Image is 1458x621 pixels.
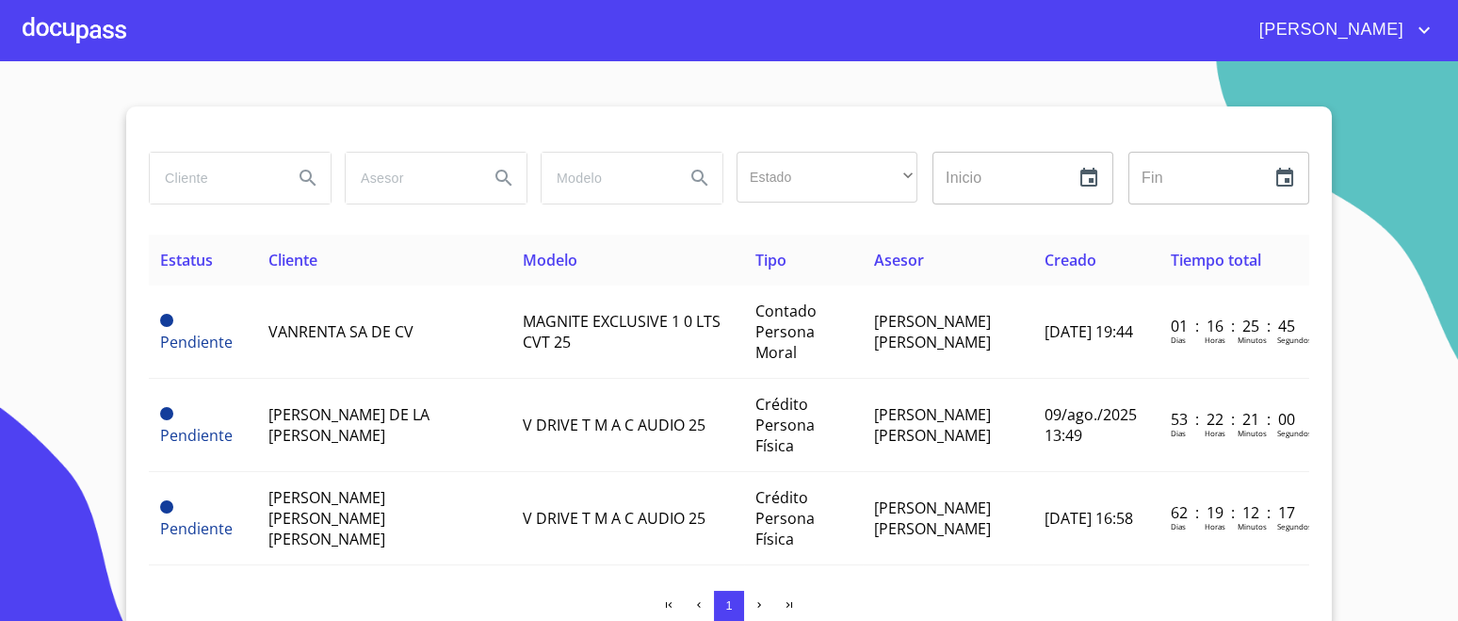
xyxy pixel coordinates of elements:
[755,394,815,456] span: Crédito Persona Física
[1171,409,1298,430] p: 53 : 22 : 21 : 00
[1238,335,1267,345] p: Minutos
[268,404,429,446] span: [PERSON_NAME] DE LA [PERSON_NAME]
[523,311,721,352] span: MAGNITE EXCLUSIVE 1 0 LTS CVT 25
[1171,502,1298,523] p: 62 : 19 : 12 : 17
[1277,521,1312,531] p: Segundos
[160,250,213,270] span: Estatus
[523,415,705,435] span: V DRIVE T M A C AUDIO 25
[874,250,924,270] span: Asesor
[160,314,173,327] span: Pendiente
[725,598,732,613] span: 1
[677,155,722,201] button: Search
[160,500,173,514] span: Pendiente
[874,498,991,539] span: [PERSON_NAME] [PERSON_NAME]
[268,321,413,342] span: VANRENTA SA DE CV
[1277,428,1312,438] p: Segundos
[755,487,815,549] span: Crédito Persona Física
[1171,521,1186,531] p: Dias
[1171,316,1298,336] p: 01 : 16 : 25 : 45
[874,404,991,446] span: [PERSON_NAME] [PERSON_NAME]
[481,155,526,201] button: Search
[523,508,705,529] span: V DRIVE T M A C AUDIO 25
[755,301,817,363] span: Contado Persona Moral
[1238,428,1267,438] p: Minutos
[160,332,233,352] span: Pendiente
[1205,521,1225,531] p: Horas
[1205,428,1225,438] p: Horas
[714,591,744,621] button: 1
[268,250,317,270] span: Cliente
[1245,15,1435,45] button: account of current user
[542,153,670,204] input: search
[737,152,917,203] div: ​
[1238,521,1267,531] p: Minutos
[1045,508,1133,529] span: [DATE] 16:58
[1171,428,1186,438] p: Dias
[1245,15,1413,45] span: [PERSON_NAME]
[1045,321,1133,342] span: [DATE] 19:44
[874,311,991,352] span: [PERSON_NAME] [PERSON_NAME]
[1171,335,1186,345] p: Dias
[1045,404,1137,446] span: 09/ago./2025 13:49
[346,153,474,204] input: search
[1045,250,1096,270] span: Creado
[1171,250,1261,270] span: Tiempo total
[755,250,786,270] span: Tipo
[1205,335,1225,345] p: Horas
[150,153,278,204] input: search
[1277,335,1312,345] p: Segundos
[268,487,385,549] span: [PERSON_NAME] [PERSON_NAME] [PERSON_NAME]
[160,407,173,420] span: Pendiente
[160,518,233,539] span: Pendiente
[160,425,233,446] span: Pendiente
[285,155,331,201] button: Search
[523,250,577,270] span: Modelo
